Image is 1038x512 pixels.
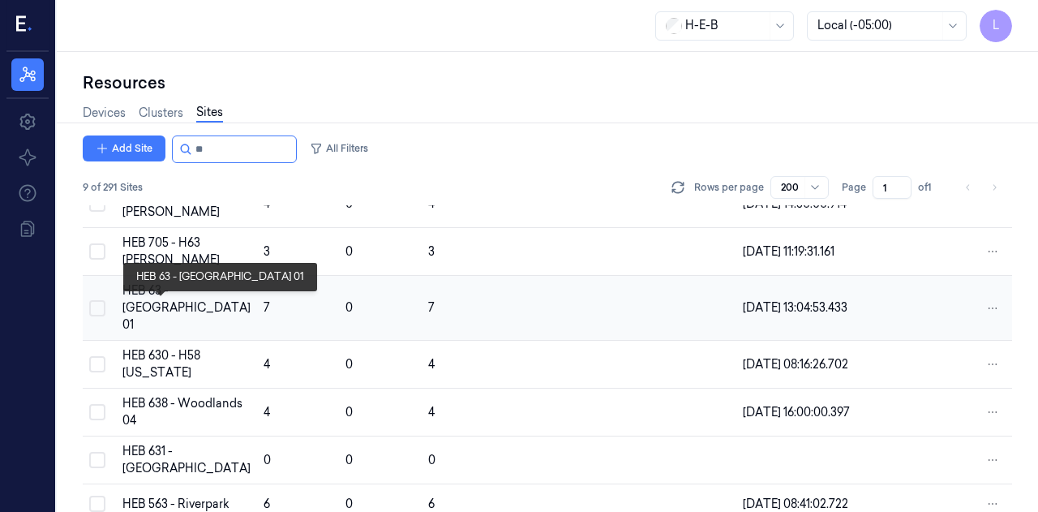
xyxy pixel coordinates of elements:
[345,357,353,372] span: 0
[89,356,105,372] button: Select row
[957,176,1006,199] nav: pagination
[743,196,847,211] span: [DATE] 14:30:00.914
[264,405,270,419] span: 4
[83,136,165,161] button: Add Site
[264,497,270,511] span: 6
[428,300,435,315] span: 7
[345,497,353,511] span: 0
[428,196,435,211] span: 4
[139,105,183,122] a: Clusters
[196,104,223,123] a: Sites
[743,300,847,315] span: [DATE] 13:04:53.433
[345,453,353,467] span: 0
[264,453,271,467] span: 0
[122,347,251,381] div: HEB 630 - H58 [US_STATE]
[743,405,850,419] span: [DATE] 16:00:00.397
[980,10,1012,42] button: L
[89,300,105,316] button: Select row
[743,357,848,372] span: [DATE] 08:16:26.702
[694,180,764,195] p: Rows per page
[345,244,353,259] span: 0
[743,244,834,259] span: [DATE] 11:19:31.161
[428,357,435,372] span: 4
[264,244,270,259] span: 3
[345,405,353,419] span: 0
[122,234,251,269] div: HEB 705 - H63 [PERSON_NAME]
[89,452,105,468] button: Select row
[83,180,143,195] span: 9 of 291 Sites
[345,196,353,211] span: 0
[122,395,251,429] div: HEB 638 - Woodlands 04
[89,404,105,420] button: Select row
[264,300,270,315] span: 7
[428,405,435,419] span: 4
[428,497,435,511] span: 6
[89,243,105,260] button: Select row
[842,180,866,195] span: Page
[89,496,105,512] button: Select row
[743,497,848,511] span: [DATE] 08:41:02.722
[122,282,251,333] div: HEB 63 - [GEOGRAPHIC_DATA] 01
[83,105,126,122] a: Devices
[428,244,435,259] span: 3
[264,196,270,211] span: 4
[122,443,251,477] div: HEB 631 - [GEOGRAPHIC_DATA]
[83,71,1012,94] div: Resources
[918,180,944,195] span: of 1
[428,453,435,467] span: 0
[264,357,270,372] span: 4
[345,300,353,315] span: 0
[303,136,375,161] button: All Filters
